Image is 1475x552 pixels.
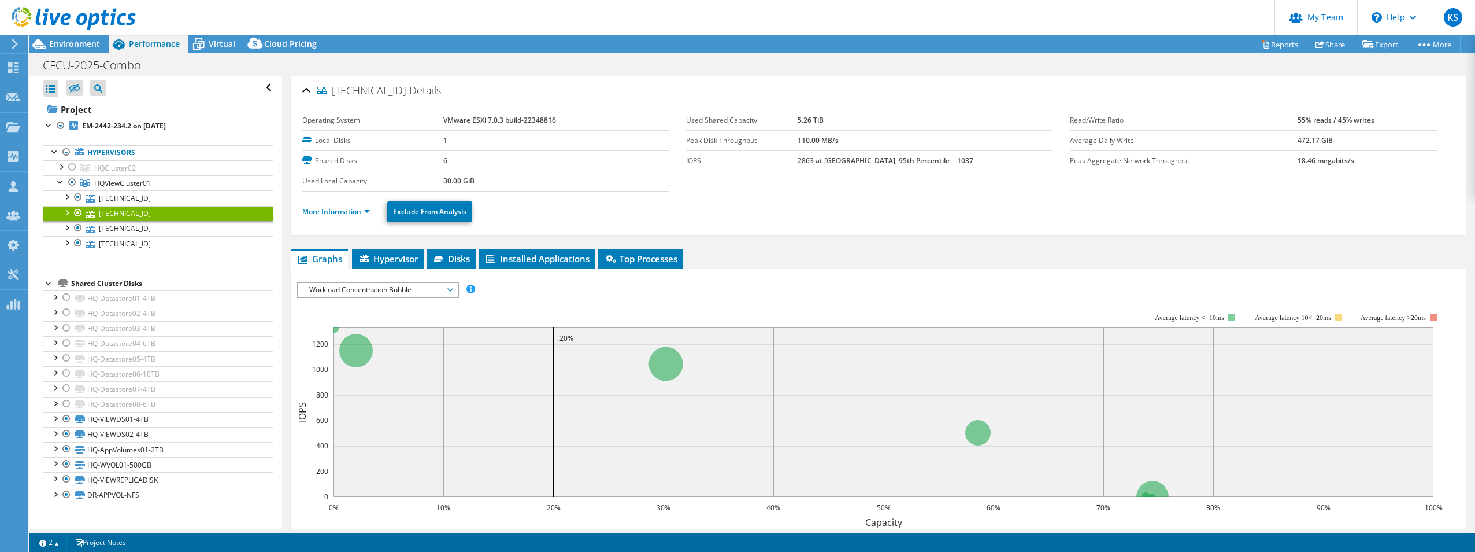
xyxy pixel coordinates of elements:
a: HQ-VIEWDS02-4TB [43,427,273,442]
text: 90% [1317,503,1331,513]
a: HQ-Datastore06-10TB [43,366,273,381]
text: 0% [328,503,338,513]
text: 100% [1424,503,1442,513]
span: Performance [129,38,180,49]
label: Peak Aggregate Network Throughput [1070,155,1297,167]
a: HQCluster02 [43,160,273,175]
text: 200 [316,466,328,476]
a: HQ-Datastore05-4TB [43,351,273,366]
a: HQ-Datastore03-4TB [43,321,273,336]
b: 30.00 GiB [443,176,475,186]
text: 10% [436,503,450,513]
b: 2863 at [GEOGRAPHIC_DATA], 95th Percentile = 1037 [798,156,973,165]
b: 5.26 TiB [798,115,824,125]
label: Used Local Capacity [302,175,443,187]
b: 55% reads / 45% writes [1298,115,1374,125]
a: HQ-Datastore02-4TB [43,306,273,321]
span: Disks [432,253,470,264]
label: Average Daily Write [1070,135,1297,146]
a: [TECHNICAL_ID] [43,236,273,251]
span: Details [409,83,441,97]
a: [TECHNICAL_ID] [43,190,273,205]
a: Project Notes [66,535,134,550]
span: [TECHNICAL_ID] [317,85,406,97]
text: 20% [559,333,573,343]
label: Used Shared Capacity [686,115,798,126]
span: Hypervisor [358,253,418,264]
text: 400 [316,441,328,451]
b: 1 [443,135,447,145]
a: EM-2442-234.2 on [DATE] [43,119,273,134]
a: HQ-Datastore04-6TB [43,336,273,351]
text: 30% [657,503,670,513]
text: Capacity [865,516,902,529]
b: VMware ESXi 7.0.3 build-22348816 [443,115,556,125]
text: 600 [316,415,328,425]
text: 70% [1096,503,1110,513]
a: [TECHNICAL_ID] [43,221,273,236]
text: Average latency >20ms [1361,314,1426,322]
span: Environment [49,38,100,49]
a: HQ-Datastore01-4TB [43,290,273,306]
text: 1000 [312,365,328,374]
text: 800 [316,390,328,400]
text: 40% [766,503,780,513]
span: HQCluster02 [94,163,136,173]
tspan: Average latency 10<=20ms [1255,314,1331,322]
span: Graphs [297,253,342,264]
a: Reports [1252,35,1307,53]
a: Share [1307,35,1354,53]
a: More [1407,35,1461,53]
text: 1200 [312,339,328,349]
text: 50% [877,503,891,513]
text: IOPS [296,402,309,422]
a: HQ-VIEWREPLICADISK [43,472,273,487]
b: EM-2442-234.2 on [DATE] [82,121,166,131]
h1: CFCU-2025-Combo [38,59,159,72]
label: Peak Disk Throughput [686,135,798,146]
text: 0 [324,492,328,502]
label: Shared Disks [302,155,443,167]
a: HQ-AppVolumes01-2TB [43,442,273,457]
b: 18.46 megabits/s [1298,156,1354,165]
span: KS [1444,8,1462,27]
span: Top Processes [604,253,677,264]
label: Read/Write Ratio [1070,115,1297,126]
b: 472.17 GiB [1298,135,1333,145]
a: HQ-VIEWDS01-4TB [43,412,273,427]
span: Workload Concentration Bubble [303,283,452,297]
a: DR-APPVOL-NFS [43,488,273,503]
span: Installed Applications [484,253,590,264]
a: HQ-WVOL01-500GB [43,457,273,472]
a: HQViewCluster01 [43,175,273,190]
a: HQ-Datastore07-4TB [43,381,273,396]
tspan: Average latency <=10ms [1155,314,1224,322]
text: 60% [987,503,1000,513]
a: More Information [302,207,370,216]
label: Operating System [302,115,443,126]
text: 20% [547,503,561,513]
a: Project [43,100,273,119]
a: 2 [31,535,67,550]
svg: \n [1372,12,1382,23]
label: IOPS: [686,155,798,167]
a: HQ-Datastore08-6TB [43,397,273,412]
b: 6 [443,156,447,165]
span: HQViewCluster01 [94,178,151,188]
span: Cloud Pricing [264,38,317,49]
a: [TECHNICAL_ID] [43,206,273,221]
a: Export [1354,35,1407,53]
div: Shared Cluster Disks [71,277,273,290]
b: 110.00 MB/s [798,135,839,145]
label: Local Disks [302,135,443,146]
a: Exclude From Analysis [387,201,472,222]
a: Hypervisors [43,145,273,160]
text: 80% [1206,503,1220,513]
span: Virtual [209,38,235,49]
